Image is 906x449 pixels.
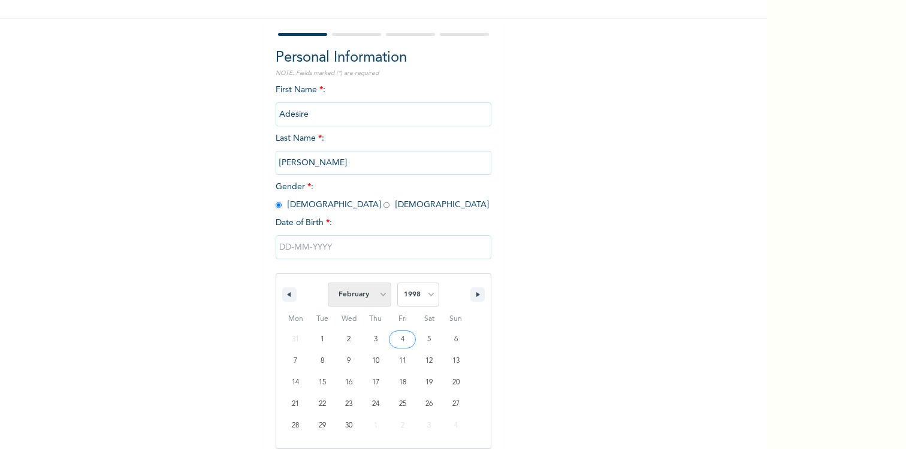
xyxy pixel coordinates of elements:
p: NOTE: Fields marked (*) are required [276,69,491,78]
span: 3 [374,329,377,350]
span: Sat [416,310,443,329]
span: 5 [427,329,431,350]
button: 27 [442,393,469,415]
span: 4 [401,329,404,350]
button: 19 [416,372,443,393]
span: Date of Birth : [276,217,332,229]
span: 19 [425,372,433,393]
span: 6 [454,329,458,350]
button: 21 [282,393,309,415]
span: 12 [425,350,433,372]
span: Fri [389,310,416,329]
span: First Name : [276,86,491,119]
span: Mon [282,310,309,329]
span: 26 [425,393,433,415]
button: 24 [363,393,389,415]
button: 20 [442,372,469,393]
span: Tue [309,310,336,329]
h2: Personal Information [276,47,491,69]
button: 17 [363,372,389,393]
span: Wed [336,310,363,329]
button: 5 [416,329,443,350]
span: 27 [452,393,460,415]
span: 11 [399,350,406,372]
button: 11 [389,350,416,372]
span: 1 [321,329,324,350]
span: 15 [319,372,326,393]
input: DD-MM-YYYY [276,235,491,259]
button: 8 [309,350,336,372]
button: 18 [389,372,416,393]
span: 25 [399,393,406,415]
button: 16 [336,372,363,393]
span: 17 [372,372,379,393]
button: 15 [309,372,336,393]
span: Thu [363,310,389,329]
button: 22 [309,393,336,415]
span: 18 [399,372,406,393]
button: 25 [389,393,416,415]
button: 1 [309,329,336,350]
span: 23 [345,393,352,415]
button: 2 [336,329,363,350]
span: 9 [347,350,351,372]
input: Enter your first name [276,102,491,126]
button: 14 [282,372,309,393]
span: 28 [292,415,299,436]
span: Sun [442,310,469,329]
button: 13 [442,350,469,372]
span: 14 [292,372,299,393]
button: 30 [336,415,363,436]
span: 10 [372,350,379,372]
button: 26 [416,393,443,415]
span: Gender : [DEMOGRAPHIC_DATA] [DEMOGRAPHIC_DATA] [276,183,489,209]
button: 10 [363,350,389,372]
button: 12 [416,350,443,372]
span: 13 [452,350,460,372]
button: 3 [363,329,389,350]
span: Last Name : [276,134,491,167]
button: 4 [389,329,416,350]
button: 6 [442,329,469,350]
span: 24 [372,393,379,415]
input: Enter your last name [276,151,491,175]
button: 29 [309,415,336,436]
button: 28 [282,415,309,436]
span: 16 [345,372,352,393]
button: 9 [336,350,363,372]
span: 21 [292,393,299,415]
span: 7 [294,350,297,372]
span: 22 [319,393,326,415]
span: 2 [347,329,351,350]
span: 30 [345,415,352,436]
button: 7 [282,350,309,372]
span: 20 [452,372,460,393]
span: 29 [319,415,326,436]
span: 8 [321,350,324,372]
button: 23 [336,393,363,415]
